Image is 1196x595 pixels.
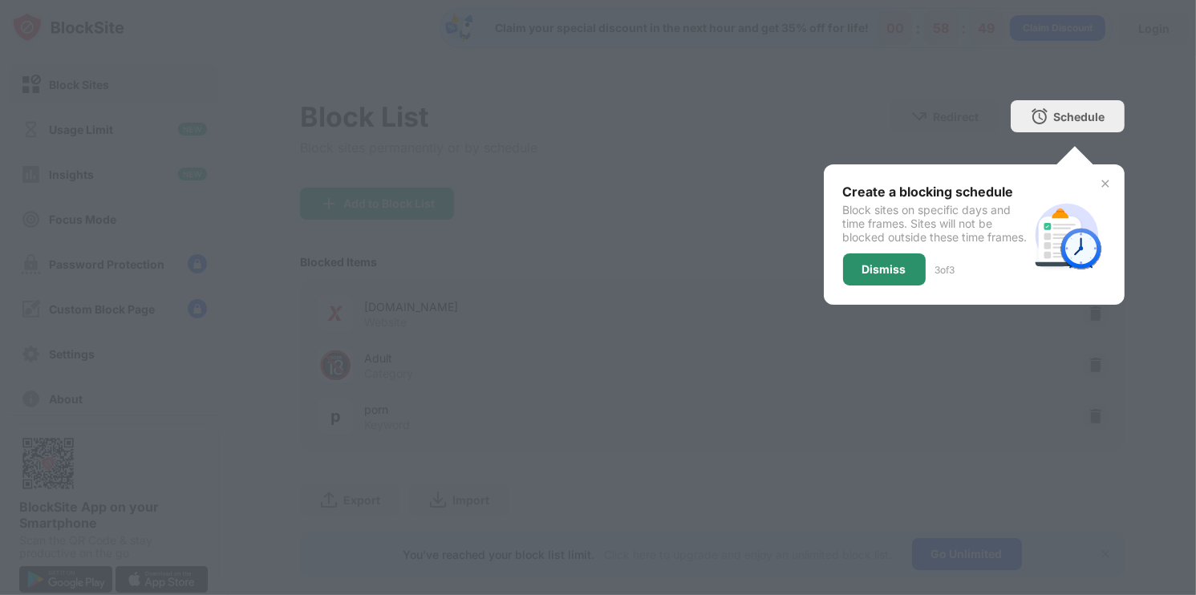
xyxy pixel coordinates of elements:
[1099,177,1112,190] img: x-button.svg
[843,184,1028,200] div: Create a blocking schedule
[843,203,1028,244] div: Block sites on specific days and time frames. Sites will not be blocked outside these time frames.
[1054,110,1105,123] div: Schedule
[935,264,955,276] div: 3 of 3
[1028,196,1105,273] img: schedule.svg
[862,263,906,276] div: Dismiss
